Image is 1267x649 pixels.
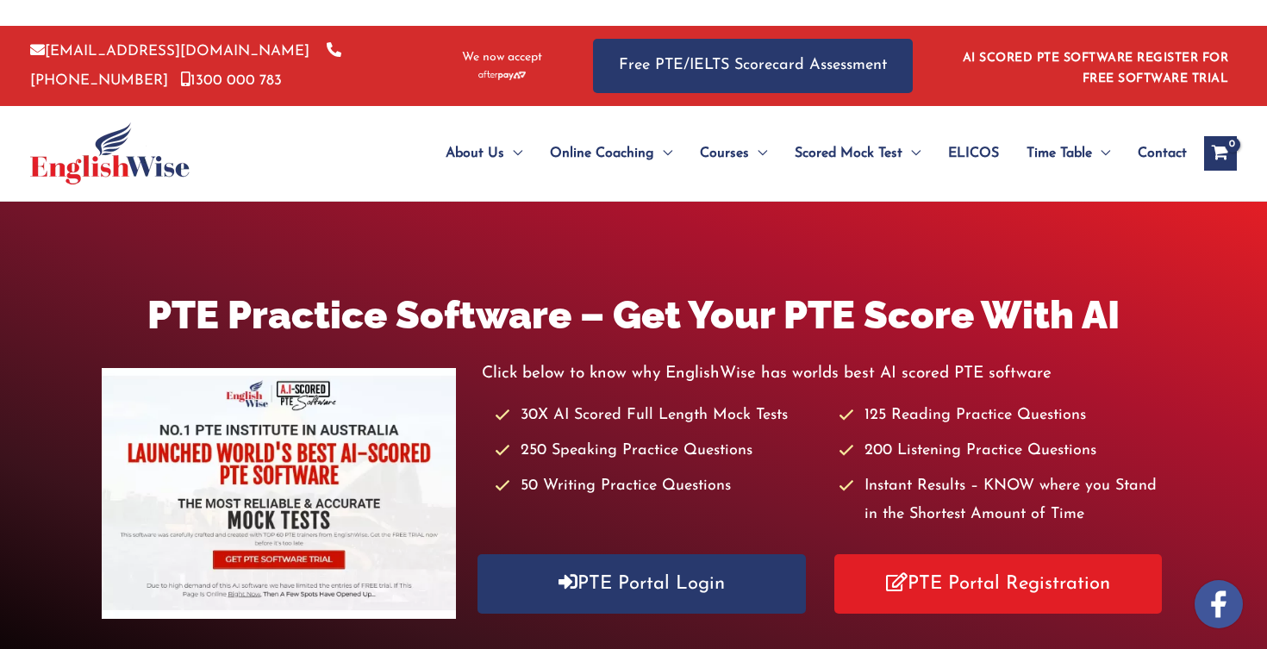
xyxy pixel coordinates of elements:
nav: Site Navigation: Main Menu [404,123,1187,184]
span: ELICOS [948,123,999,184]
h1: PTE Practice Software – Get Your PTE Score With AI [102,288,1166,342]
img: pte-institute-main [102,368,457,619]
span: Menu Toggle [654,123,672,184]
span: Menu Toggle [749,123,767,184]
span: Contact [1138,123,1187,184]
a: Online CoachingMenu Toggle [536,123,686,184]
span: We now accept [462,49,542,66]
li: 50 Writing Practice Questions [495,472,822,501]
li: 125 Reading Practice Questions [839,402,1166,430]
img: Afterpay-Logo [478,71,526,80]
a: Time TableMenu Toggle [1013,123,1124,184]
li: Instant Results – KNOW where you Stand in the Shortest Amount of Time [839,472,1166,530]
a: AI SCORED PTE SOFTWARE REGISTER FOR FREE SOFTWARE TRIAL [963,52,1229,85]
img: white-facebook.png [1195,580,1243,628]
a: ELICOS [934,123,1013,184]
span: About Us [446,123,504,184]
li: 200 Listening Practice Questions [839,437,1166,465]
li: 30X AI Scored Full Length Mock Tests [495,402,822,430]
aside: Header Widget 1 [952,38,1237,94]
span: Online Coaching [550,123,654,184]
a: Free PTE/IELTS Scorecard Assessment [593,39,913,93]
a: About UsMenu Toggle [432,123,536,184]
span: Menu Toggle [504,123,522,184]
a: [EMAIL_ADDRESS][DOMAIN_NAME] [30,44,309,59]
span: Time Table [1027,123,1092,184]
span: Menu Toggle [902,123,921,184]
a: PTE Portal Login [477,554,806,614]
a: PTE Portal Registration [834,554,1163,614]
a: View Shopping Cart, empty [1204,136,1237,171]
a: Contact [1124,123,1187,184]
p: Click below to know why EnglishWise has worlds best AI scored PTE software [482,359,1165,388]
li: 250 Speaking Practice Questions [495,437,822,465]
a: Scored Mock TestMenu Toggle [781,123,934,184]
img: cropped-ew-logo [30,122,190,184]
span: Scored Mock Test [795,123,902,184]
a: CoursesMenu Toggle [686,123,781,184]
a: [PHONE_NUMBER] [30,44,341,87]
span: Menu Toggle [1092,123,1110,184]
a: 1300 000 783 [181,73,282,88]
span: Courses [700,123,749,184]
